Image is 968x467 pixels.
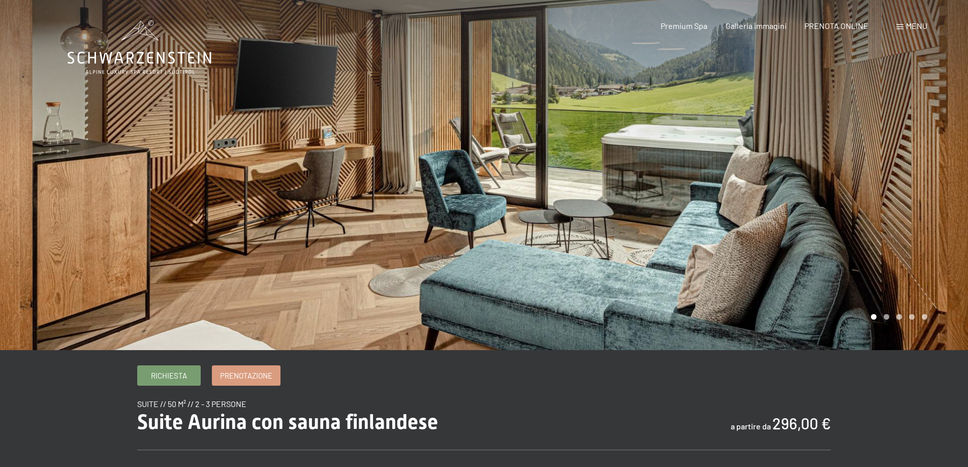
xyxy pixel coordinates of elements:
[137,410,438,434] span: Suite Aurina con sauna finlandese
[661,21,707,30] a: Premium Spa
[726,21,787,30] a: Galleria immagini
[151,370,187,381] span: Richiesta
[804,21,868,30] a: PRENOTA ONLINE
[772,414,831,432] b: 296,00 €
[731,421,771,431] span: a partire da
[212,366,280,385] a: Prenotazione
[906,21,927,30] span: Menu
[138,366,200,385] a: Richiesta
[220,370,272,381] span: Prenotazione
[137,399,246,409] span: suite // 50 m² // 2 - 3 persone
